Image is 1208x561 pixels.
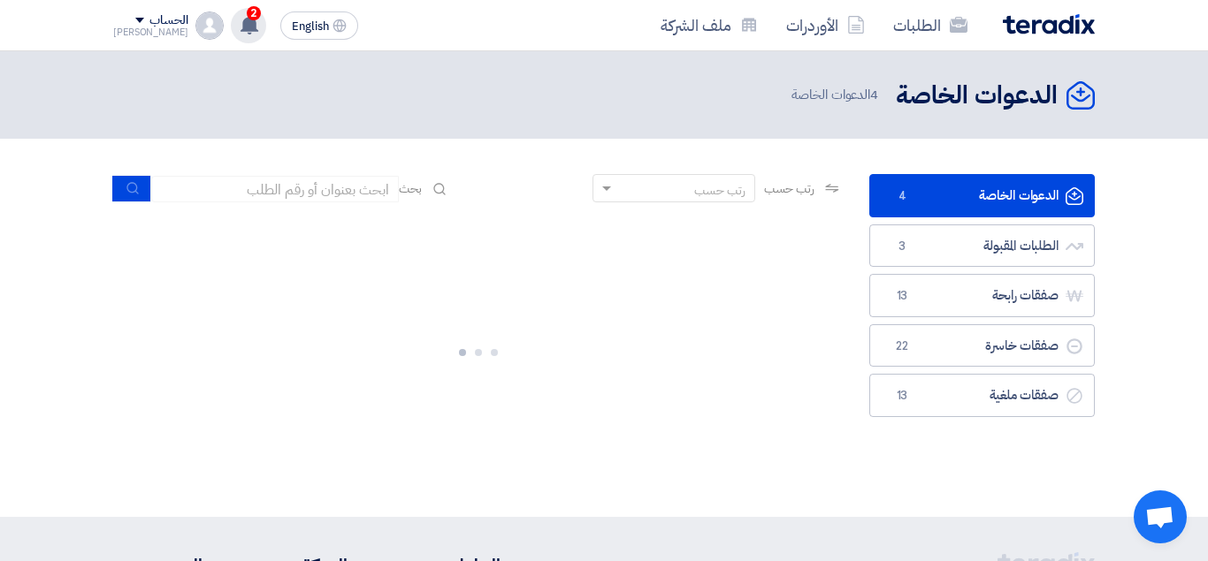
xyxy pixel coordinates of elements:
[891,287,913,305] span: 13
[870,85,878,104] span: 4
[869,324,1095,368] a: صفقات خاسرة22
[869,224,1095,268] a: الطلبات المقبولة3
[399,179,422,198] span: بحث
[280,11,358,40] button: English
[113,27,188,37] div: [PERSON_NAME]
[292,20,329,33] span: English
[891,387,913,405] span: 13
[791,85,882,105] span: الدعوات الخاصة
[151,176,399,202] input: ابحث بعنوان أو رقم الطلب
[1003,14,1095,34] img: Teradix logo
[646,4,772,46] a: ملف الشركة
[869,374,1095,417] a: صفقات ملغية13
[764,179,814,198] span: رتب حسب
[694,181,745,200] div: رتب حسب
[879,4,982,46] a: الطلبات
[1134,490,1187,543] a: Open chat
[869,174,1095,217] a: الدعوات الخاصة4
[195,11,224,40] img: profile_test.png
[247,6,261,20] span: 2
[891,337,913,355] span: 22
[149,13,187,28] div: الحساب
[896,79,1058,113] h2: الدعوات الخاصة
[869,274,1095,317] a: صفقات رابحة13
[772,4,879,46] a: الأوردرات
[891,187,913,205] span: 4
[891,238,913,255] span: 3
